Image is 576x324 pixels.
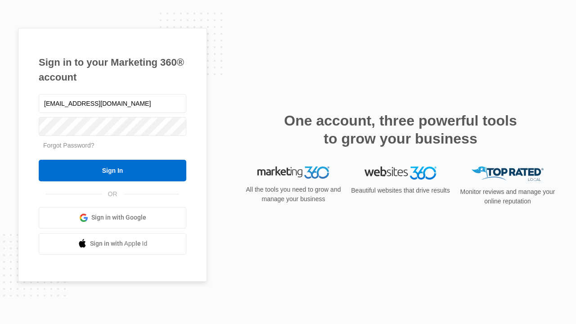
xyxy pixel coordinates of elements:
[457,187,558,206] p: Monitor reviews and manage your online reputation
[39,207,186,229] a: Sign in with Google
[364,166,436,180] img: Websites 360
[43,142,94,149] a: Forgot Password?
[91,213,146,222] span: Sign in with Google
[102,189,124,199] span: OR
[257,166,329,179] img: Marketing 360
[39,55,186,85] h1: Sign in to your Marketing 360® account
[281,112,520,148] h2: One account, three powerful tools to grow your business
[90,239,148,248] span: Sign in with Apple Id
[39,233,186,255] a: Sign in with Apple Id
[39,94,186,113] input: Email
[472,166,544,181] img: Top Rated Local
[39,160,186,181] input: Sign In
[243,185,344,204] p: All the tools you need to grow and manage your business
[350,186,451,195] p: Beautiful websites that drive results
